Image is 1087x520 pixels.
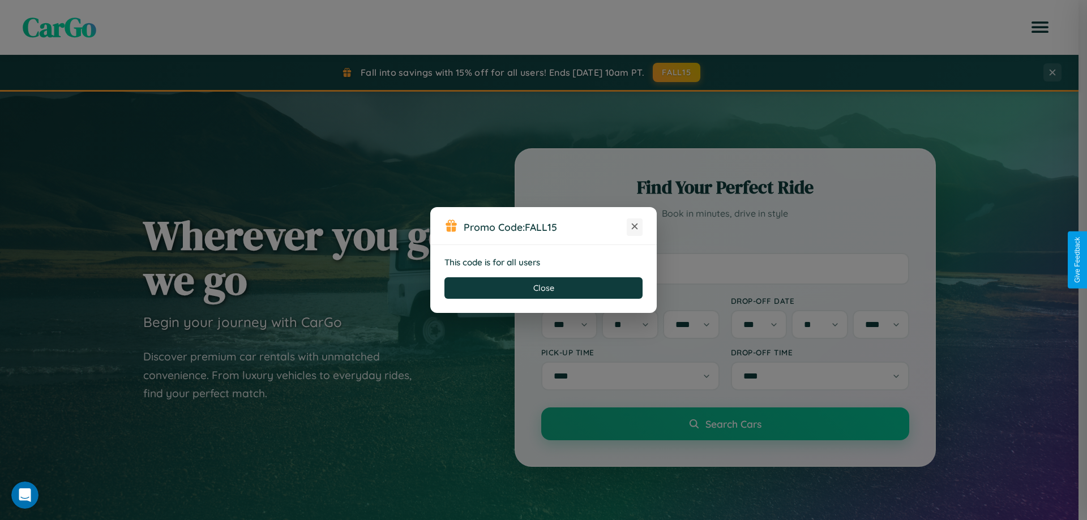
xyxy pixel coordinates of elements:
button: Close [444,277,643,299]
strong: This code is for all users [444,257,540,268]
iframe: Intercom live chat [11,482,38,509]
h3: Promo Code: [464,221,627,233]
b: FALL15 [525,221,557,233]
div: Give Feedback [1073,237,1081,283]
